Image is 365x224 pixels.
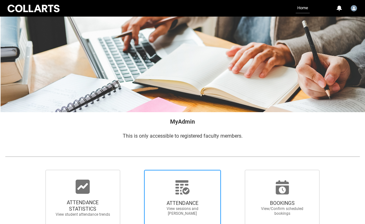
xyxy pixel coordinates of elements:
[55,199,111,212] span: ATTENDANCE STATISTICS
[155,206,210,216] span: View sessions and [PERSON_NAME]
[155,200,210,206] span: ATTENDANCE
[254,200,310,206] span: BOOKINGS
[349,3,359,13] button: User Profile Faculty.jjacob
[296,3,310,13] a: Home
[5,117,360,126] h2: MyAdmin
[351,5,357,11] img: Faculty.jjacob
[55,212,111,217] span: View student attendance trends
[123,133,243,139] span: This is only accessible to registered faculty members.
[5,154,360,160] img: REDU_GREY_LINE
[254,206,310,216] span: View/Confirm scheduled bookings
